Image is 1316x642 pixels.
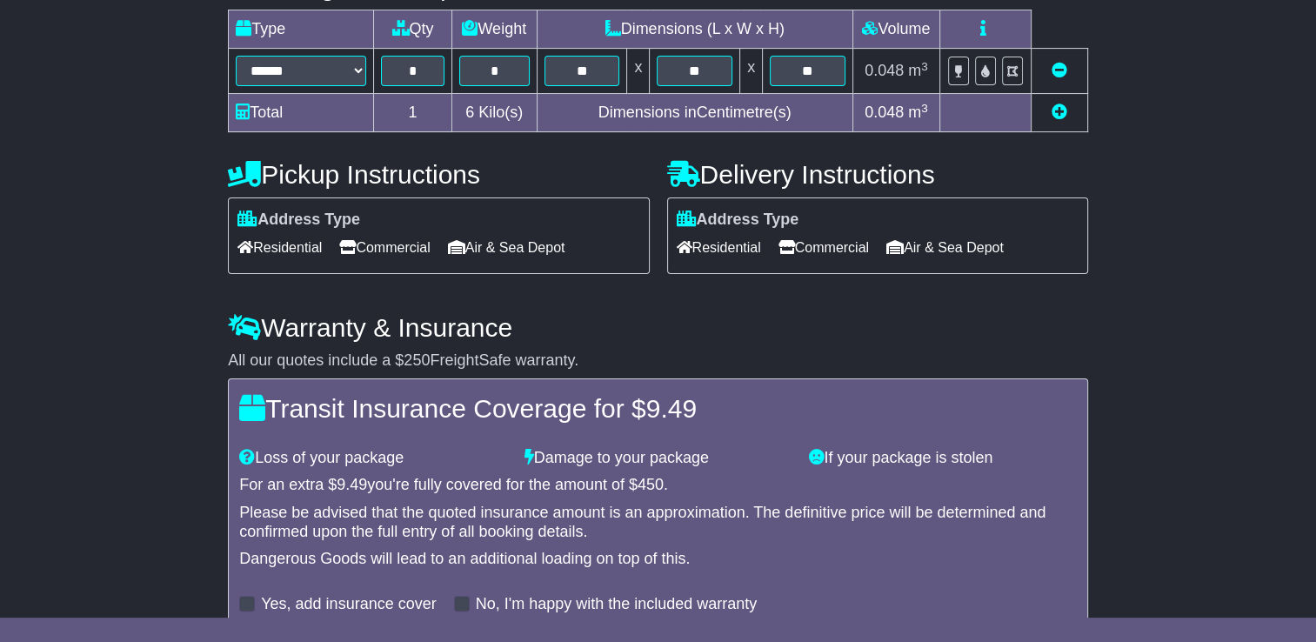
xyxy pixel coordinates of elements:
[374,94,452,132] td: 1
[908,62,928,79] span: m
[404,351,430,369] span: 250
[237,234,322,261] span: Residential
[865,104,904,121] span: 0.048
[229,94,374,132] td: Total
[516,449,801,468] div: Damage to your package
[228,160,649,189] h4: Pickup Instructions
[778,234,869,261] span: Commercial
[239,394,1077,423] h4: Transit Insurance Coverage for $
[337,476,367,493] span: 9.49
[230,449,516,468] div: Loss of your package
[476,595,758,614] label: No, I'm happy with the included warranty
[239,504,1077,541] div: Please be advised that the quoted insurance amount is an approximation. The definitive price will...
[677,234,761,261] span: Residential
[1052,104,1067,121] a: Add new item
[908,104,928,121] span: m
[886,234,1004,261] span: Air & Sea Depot
[646,394,697,423] span: 9.49
[852,10,939,49] td: Volume
[1052,62,1067,79] a: Remove this item
[228,351,1088,371] div: All our quotes include a $ FreightSafe warranty.
[228,313,1088,342] h4: Warranty & Insurance
[537,10,852,49] td: Dimensions (L x W x H)
[740,49,763,94] td: x
[261,595,436,614] label: Yes, add insurance cover
[627,49,650,94] td: x
[537,94,852,132] td: Dimensions in Centimetre(s)
[237,211,360,230] label: Address Type
[339,234,430,261] span: Commercial
[800,449,1086,468] div: If your package is stolen
[448,234,565,261] span: Air & Sea Depot
[465,104,474,121] span: 6
[921,102,928,115] sup: 3
[638,476,664,493] span: 450
[239,550,1077,569] div: Dangerous Goods will lead to an additional loading on top of this.
[921,60,928,73] sup: 3
[667,160,1088,189] h4: Delivery Instructions
[865,62,904,79] span: 0.048
[451,10,537,49] td: Weight
[374,10,452,49] td: Qty
[677,211,799,230] label: Address Type
[239,476,1077,495] div: For an extra $ you're fully covered for the amount of $ .
[451,94,537,132] td: Kilo(s)
[229,10,374,49] td: Type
